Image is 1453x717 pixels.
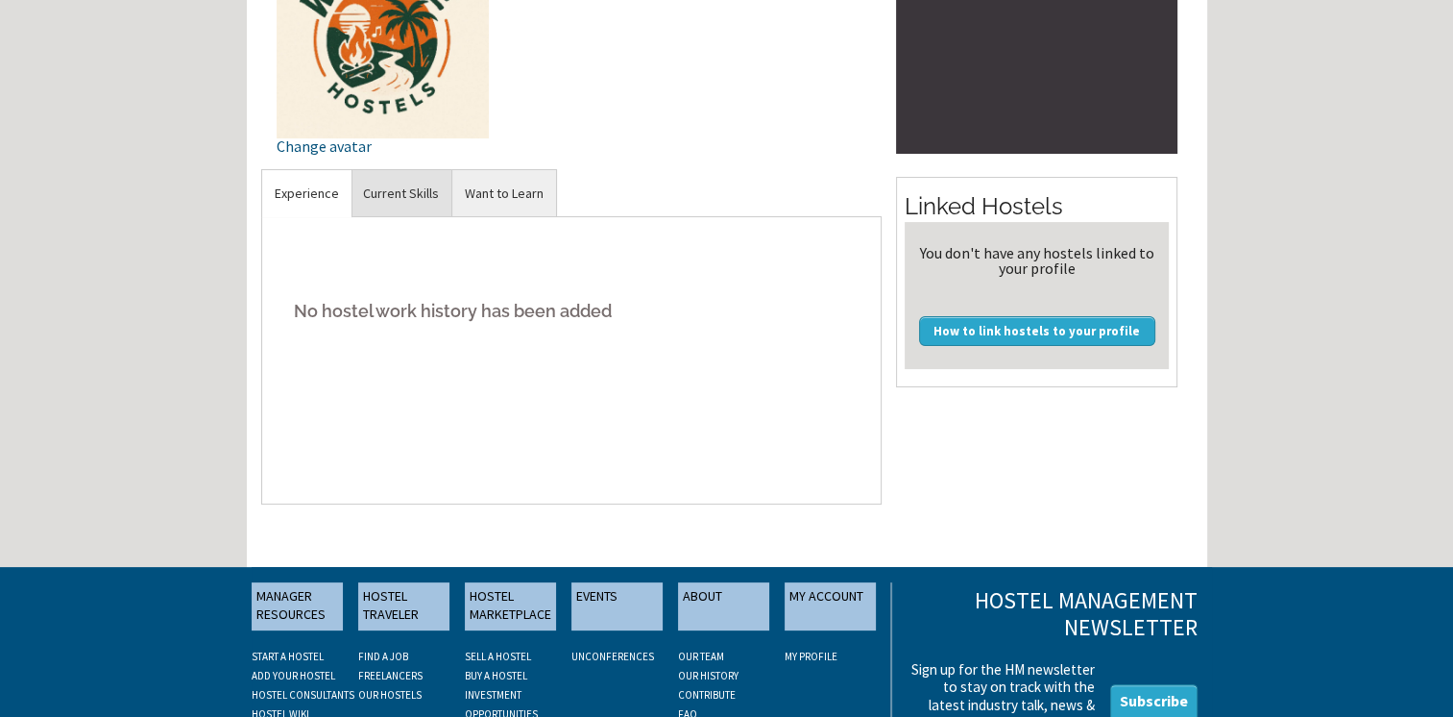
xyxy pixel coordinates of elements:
a: START A HOSTEL [252,650,324,663]
h5: No hostel work history has been added [277,282,867,340]
a: MY ACCOUNT [785,582,876,630]
a: Current Skills [351,170,451,217]
a: OUR HOSTELS [358,688,422,702]
a: BUY A HOSTEL [465,669,527,682]
a: How to link hostels to your profile [919,316,1155,345]
h3: Hostel Management Newsletter [906,587,1197,643]
a: CONTRIBUTE [678,688,736,702]
a: ABOUT [678,582,769,630]
div: Change avatar [277,138,489,154]
a: FIND A JOB [358,650,408,663]
a: Experience [262,170,351,217]
a: HOSTEL MARKETPLACE [465,582,556,630]
a: OUR TEAM [678,650,724,663]
a: ADD YOUR HOSTEL [252,669,335,682]
a: Change avatar [277,20,489,154]
a: OUR HISTORY [678,669,739,682]
h2: Linked Hostels [905,190,1169,223]
a: Want to Learn [452,170,556,217]
a: My Profile [785,650,837,663]
a: SELL A HOSTEL [465,650,531,663]
a: UNCONFERENCES [571,650,654,663]
a: FREELANCERS [358,669,423,682]
div: You don't have any hostels linked to your profile [912,245,1161,276]
a: EVENTS [571,582,663,630]
a: MANAGER RESOURCES [252,582,343,630]
a: HOSTEL CONSULTANTS [252,688,354,702]
a: HOSTEL TRAVELER [358,582,449,630]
